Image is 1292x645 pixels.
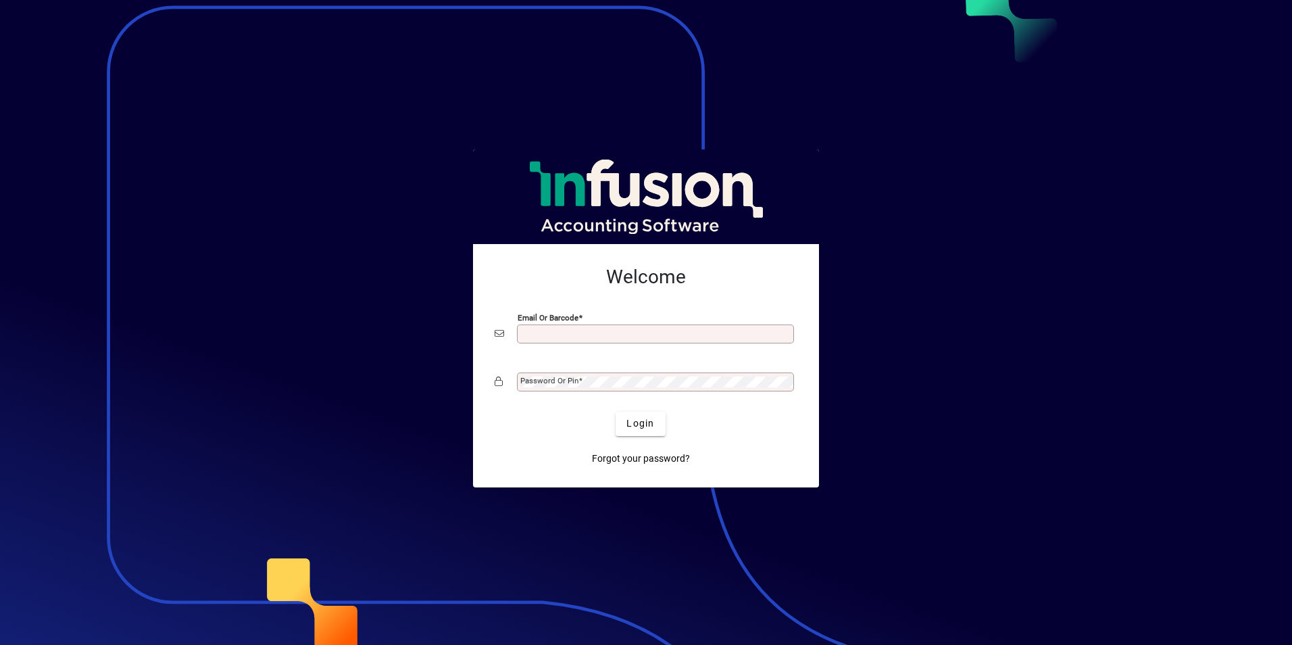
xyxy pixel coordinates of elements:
span: Login [626,416,654,431]
mat-label: Password or Pin [520,376,578,385]
button: Login [616,412,665,436]
h2: Welcome [495,266,797,289]
a: Forgot your password? [587,447,695,471]
span: Forgot your password? [592,452,690,466]
mat-label: Email or Barcode [518,312,578,322]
